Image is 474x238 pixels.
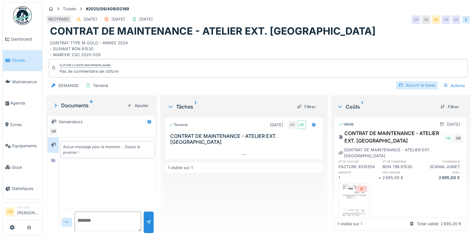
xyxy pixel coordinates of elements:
div: Clôturé le [DATE] par [PERSON_NAME] [60,63,111,68]
div: 2 695,00 € [422,175,462,181]
div: × [378,175,383,181]
span: Maintenance [12,79,40,85]
div: GB [432,15,440,24]
div: Aucun message pour le moment … Soyez le premier ! [63,144,152,155]
div: 1 visible sur 1 [168,165,193,171]
div: Tâches [167,103,292,110]
div: Filtrer [438,103,462,111]
div: [DATE] [84,16,97,22]
div: GB [49,127,58,136]
div: Terminé [93,83,108,89]
div: [DATE] [111,16,125,22]
h3: CONTRAT DE MAINTENANCE - ATELIER EXT. [GEOGRAPHIC_DATA] [170,133,320,145]
div: GB [422,15,430,24]
div: GB [454,134,462,143]
div: GB [452,15,460,24]
div: RECYPARC [48,16,69,22]
li: GB [5,207,15,216]
h6: prix unitaire [383,170,422,174]
div: CONTRAT DE MAINTENANCE - ATELIER EXT. [GEOGRAPHIC_DATA] [338,147,462,159]
div: GB [444,134,452,143]
div: Pas de commentaire de clôture [60,68,118,74]
div: CONTRAT DE MAINTENANCE - ATELIER EXT. [GEOGRAPHIC_DATA] [338,129,442,144]
div: GB [442,15,450,24]
a: Statistiques [3,178,42,200]
div: CONTRAT TYPE M GOLD - ANNEE 2024 - SUIVANT BON 61530 - MARCHE CSC 2020-029 [50,37,467,58]
a: Maintenance [3,71,42,93]
a: Zones [3,114,42,135]
div: [DATE] [447,121,460,127]
a: Équipements [3,135,42,157]
span: Équipements [12,143,40,149]
img: t4yz6wyypbtn7ppkwysrvmb5rq4t [340,185,368,216]
span: Dashboard [11,36,40,42]
img: Badge_color-CXgf-gQk.svg [13,6,32,25]
div: GB [297,120,306,129]
div: [DATE] [270,122,283,128]
sup: 1 [195,103,196,110]
div: Ajouter [125,101,151,110]
h6: quantité [338,170,378,174]
span: Zones [10,122,40,128]
a: Tickets [3,50,42,71]
div: GB [412,15,420,24]
div: FACTURE 9310354 [338,164,378,170]
h6: fournisseur [422,159,462,163]
sup: 0 [90,102,93,109]
h1: CONTRAT DE MAINTENANCE - ATELIER EXT. [GEOGRAPHIC_DATA] [50,25,376,37]
li: [PERSON_NAME] [17,205,40,218]
span: Agenda [10,100,40,106]
a: Stock [3,157,42,178]
div: Tickets [63,6,76,12]
div: Manager [17,205,40,210]
h6: n° de commande [383,159,422,163]
h6: n° de facture [338,159,378,163]
div: 1 [338,175,378,181]
div: Demandeurs [59,119,83,125]
div: SCANIA JUMET [422,164,462,170]
div: Actions [440,81,468,90]
span: Stock [12,164,40,170]
div: Coûts [337,103,435,110]
a: Dashboard [3,28,42,50]
div: DEMANDE [58,83,79,89]
span: Tickets [12,57,40,63]
strong: #2025/09/409/02189 [83,6,131,12]
a: GB Manager[PERSON_NAME] [5,205,40,220]
sup: 1 [361,103,363,110]
div: Rouvrir le ticket [396,81,438,90]
a: Agenda [3,93,42,114]
div: Terminé [169,122,188,128]
div: Total validé: 2 695,00 € [417,221,462,227]
div: Documents [52,102,125,109]
div: S [462,15,470,24]
div: 2 695,00 € [383,175,422,181]
span: Statistiques [12,186,40,192]
div: Validé [338,122,354,127]
h6: total [422,170,462,174]
div: 1 visible sur 1 [337,221,362,227]
div: [DATE] [139,16,153,22]
div: Filtrer [294,103,318,111]
div: GB [288,120,297,129]
div: BON TIBI 61530 [383,164,422,170]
